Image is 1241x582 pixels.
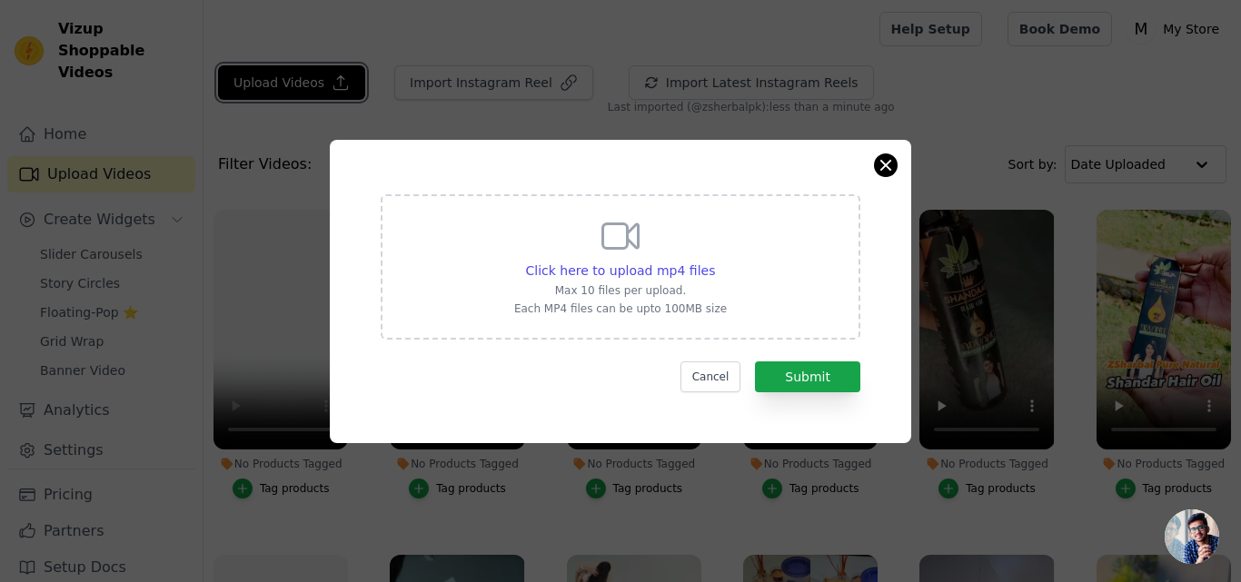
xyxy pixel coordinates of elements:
[1165,509,1219,564] div: Open chat
[875,154,897,176] button: Close modal
[680,361,741,392] button: Cancel
[514,301,727,316] p: Each MP4 files can be upto 100MB size
[526,263,716,278] span: Click here to upload mp4 files
[514,283,727,298] p: Max 10 files per upload.
[755,361,860,392] button: Submit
